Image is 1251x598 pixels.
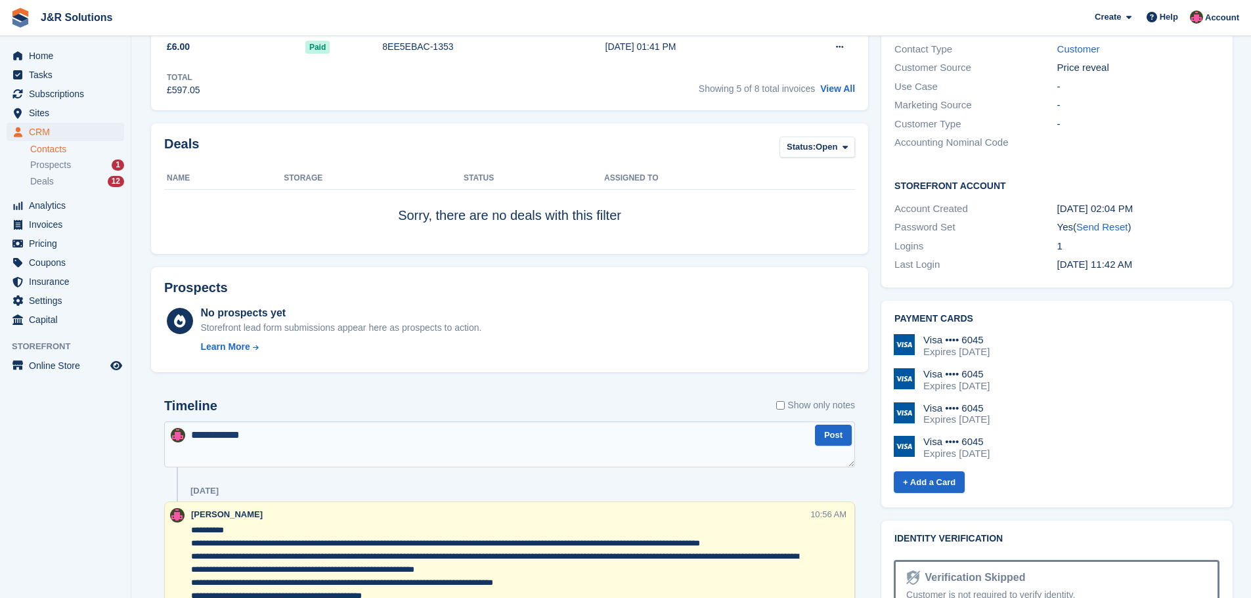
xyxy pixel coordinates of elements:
a: View All [820,83,855,94]
img: Visa Logo [894,368,915,389]
span: Paid [305,41,330,54]
div: Use Case [894,79,1057,95]
a: menu [7,196,124,215]
span: £6.00 [167,40,190,54]
span: Settings [29,291,108,310]
div: Expires [DATE] [923,448,990,459]
a: menu [7,47,124,65]
div: Visa •••• 6045 [923,402,990,414]
span: Showing 5 of 8 total invoices [699,83,815,94]
h2: Timeline [164,398,217,414]
button: Post [815,425,852,446]
h2: Prospects [164,280,228,295]
div: £597.05 [167,83,200,97]
div: Customer Type [894,117,1057,132]
div: - [1057,117,1219,132]
span: Coupons [29,253,108,272]
a: + Add a Card [894,471,965,493]
span: Storefront [12,340,131,353]
a: menu [7,234,124,253]
h2: Payment cards [894,314,1219,324]
div: Account Created [894,202,1057,217]
div: [DATE] [190,486,219,496]
a: menu [7,215,124,234]
a: menu [7,356,124,375]
a: menu [7,85,124,103]
a: menu [7,253,124,272]
span: Analytics [29,196,108,215]
a: menu [7,66,124,84]
div: Visa •••• 6045 [923,334,990,346]
span: Capital [29,310,108,329]
span: Online Store [29,356,108,375]
div: Price reveal [1057,60,1219,75]
img: stora-icon-8386f47178a22dfd0bd8f6a31ec36ba5ce8667c1dd55bd0f319d3a0aa187defe.svg [11,8,30,28]
span: Home [29,47,108,65]
div: Visa •••• 6045 [923,368,990,380]
a: Preview store [108,358,124,374]
div: 1 [1057,239,1219,254]
img: Visa Logo [894,334,915,355]
span: ( ) [1073,221,1131,232]
img: Julie Morgan [170,508,185,523]
a: menu [7,272,124,291]
span: Help [1160,11,1178,24]
a: Send Reset [1076,221,1128,232]
span: Tasks [29,66,108,84]
div: Expires [DATE] [923,380,990,392]
div: [DATE] 01:41 PM [605,40,785,54]
div: - [1057,79,1219,95]
a: Deals 12 [30,175,124,188]
img: Visa Logo [894,436,915,457]
a: Learn More [200,340,481,354]
div: Customer Source [894,60,1057,75]
div: 10:56 AM [810,508,846,521]
span: Open [816,140,837,154]
span: [PERSON_NAME] [191,509,263,519]
div: Marketing Source [894,98,1057,113]
h2: Deals [164,137,199,161]
input: Show only notes [776,398,785,412]
h2: Identity verification [894,534,1219,544]
th: Assigned to [604,168,855,189]
div: Storefront lead form submissions appear here as prospects to action. [200,321,481,335]
span: Deals [30,175,54,188]
span: Subscriptions [29,85,108,103]
div: [DATE] 02:04 PM [1057,202,1219,217]
div: Contact Type [894,42,1057,57]
div: Total [167,72,200,83]
span: Sorry, there are no deals with this filter [398,208,621,223]
a: Customer [1057,43,1100,54]
div: Expires [DATE] [923,346,990,358]
a: J&R Solutions [35,7,118,28]
img: Julie Morgan [171,428,185,442]
span: CRM [29,123,108,141]
th: Status [464,168,604,189]
div: No prospects yet [200,305,481,321]
h2: Storefront Account [894,179,1219,192]
a: Contacts [30,143,124,156]
time: 2025-04-08 10:42:57 UTC [1057,259,1133,270]
a: menu [7,123,124,141]
div: Yes [1057,220,1219,235]
a: menu [7,104,124,122]
div: Verification Skipped [920,570,1026,586]
a: Prospects 1 [30,158,124,172]
img: Julie Morgan [1190,11,1203,24]
div: - [1057,98,1219,113]
a: menu [7,291,124,310]
span: Account [1205,11,1239,24]
div: Expires [DATE] [923,414,990,425]
a: menu [7,310,124,329]
div: Logins [894,239,1057,254]
div: Learn More [200,340,250,354]
div: 8EE5EBAC-1353 [382,40,563,54]
span: Insurance [29,272,108,291]
img: Visa Logo [894,402,915,423]
span: Invoices [29,215,108,234]
div: Last Login [894,257,1057,272]
div: 12 [108,176,124,187]
span: Sites [29,104,108,122]
div: 1 [112,160,124,171]
th: Storage [284,168,464,189]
